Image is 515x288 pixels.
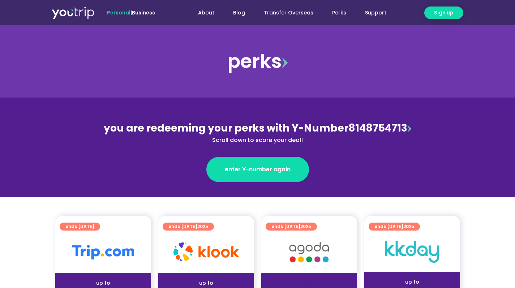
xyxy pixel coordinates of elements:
a: enter Y-number again [206,157,309,182]
a: Blog [224,6,254,20]
div: up to [370,278,454,286]
nav: Menu [175,6,396,20]
div: up to [164,279,248,287]
span: | [107,9,155,16]
span: you are redeeming your perks with Y-Number [104,121,348,135]
a: Transfer Overseas [254,6,323,20]
span: ends [DATE] [65,223,94,231]
span: ends [DATE] [168,223,208,231]
a: Business [132,9,155,16]
a: ends [DATE]2025 [266,223,317,231]
span: enter Y-number again [225,165,291,174]
span: 2025 [197,223,208,229]
a: Perks [323,6,356,20]
span: up to [302,279,316,287]
div: Scroll down to score your deal! [101,136,415,145]
span: 2025 [300,223,311,229]
a: Support [356,6,396,20]
a: About [189,6,224,20]
span: Personal [107,9,130,16]
span: ends [DATE] [374,223,414,231]
a: ends [DATE]2025 [163,223,214,231]
div: up to [61,279,145,287]
span: 2025 [403,223,414,229]
div: 8148754713 [101,121,415,145]
span: Sign up [434,9,454,17]
a: ends [DATE]2025 [369,223,420,231]
span: ends [DATE] [271,223,311,231]
a: Sign up [424,7,463,19]
a: ends [DATE] [60,223,100,231]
